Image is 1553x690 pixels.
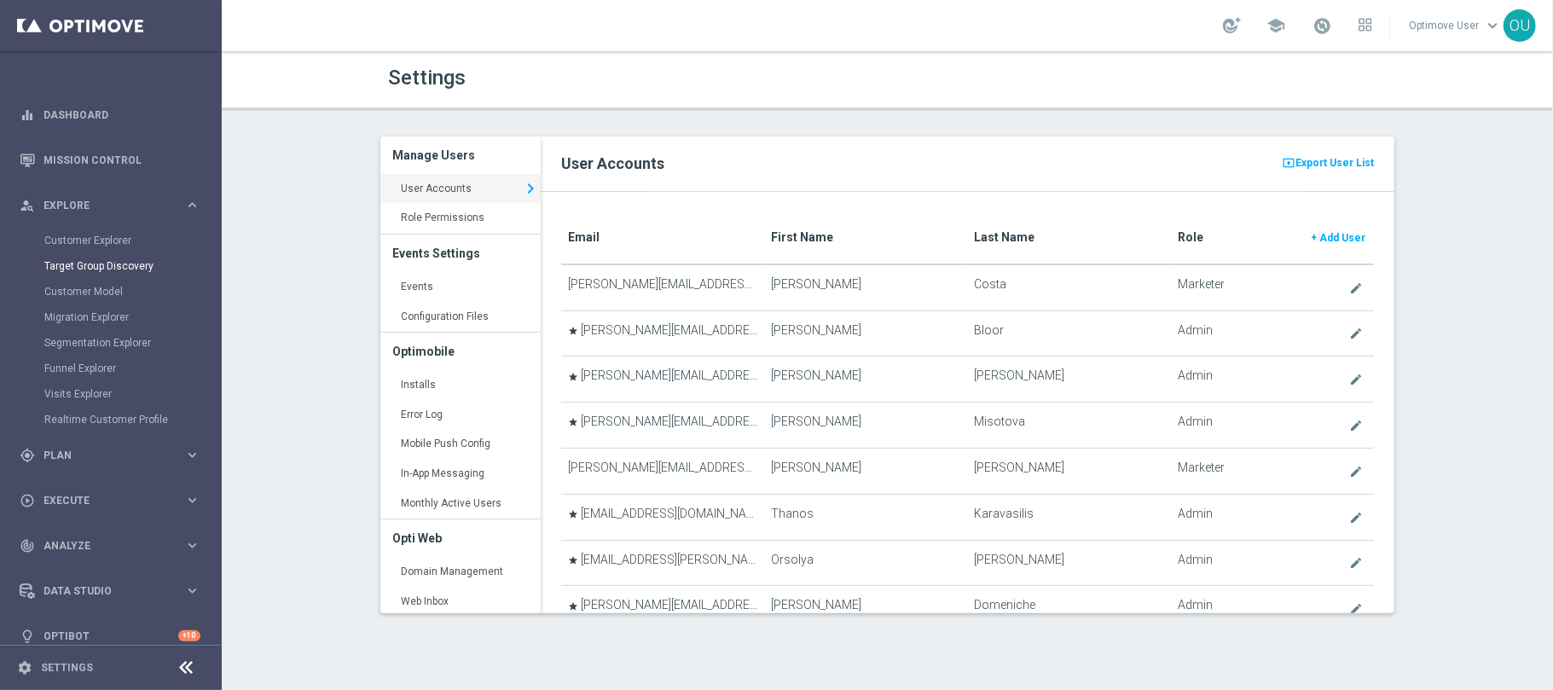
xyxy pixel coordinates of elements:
[1349,556,1363,570] i: create
[764,310,967,357] td: [PERSON_NAME]
[1349,281,1363,295] i: create
[393,333,528,370] h3: Optimobile
[764,586,967,632] td: [PERSON_NAME]
[19,154,201,167] button: Mission Control
[520,176,541,201] i: keyboard_arrow_right
[568,555,578,565] i: star
[44,310,177,324] a: Migration Explorer
[1178,461,1225,475] span: Marketer
[19,199,201,212] button: person_search Explore keyboard_arrow_right
[380,302,541,333] a: Configuration Files
[968,494,1171,540] td: Karavasilis
[19,584,201,598] button: Data Studio keyboard_arrow_right
[393,519,528,557] h3: Opti Web
[20,137,200,183] div: Mission Control
[19,494,201,507] button: play_circle_outline Execute keyboard_arrow_right
[561,494,764,540] td: [EMAIL_ADDRESS][DOMAIN_NAME]
[44,413,177,426] a: Realtime Customer Profile
[1349,327,1363,340] i: create
[1178,507,1213,521] span: Admin
[1266,16,1285,35] span: school
[764,448,967,494] td: [PERSON_NAME]
[184,197,200,213] i: keyboard_arrow_right
[968,264,1171,310] td: Costa
[20,448,184,463] div: Plan
[1349,419,1363,432] i: create
[20,493,35,508] i: play_circle_outline
[184,537,200,554] i: keyboard_arrow_right
[43,496,184,506] span: Execute
[43,92,200,137] a: Dashboard
[1504,9,1536,42] div: OU
[1349,373,1363,386] i: create
[178,630,200,641] div: +10
[568,417,578,427] i: star
[19,629,201,643] div: lightbulb Optibot +10
[20,583,184,599] div: Data Studio
[1311,232,1317,244] span: +
[968,540,1171,586] td: [PERSON_NAME]
[44,356,220,381] div: Funnel Explorer
[19,449,201,462] button: gps_fixed Plan keyboard_arrow_right
[20,107,35,123] i: equalizer
[20,629,35,644] i: lightbulb
[968,310,1171,357] td: Bloor
[44,387,177,401] a: Visits Explorer
[1178,553,1213,567] span: Admin
[764,540,967,586] td: Orsolya
[44,330,220,356] div: Segmentation Explorer
[17,660,32,676] i: settings
[1483,16,1502,35] span: keyboard_arrow_down
[561,586,764,632] td: [PERSON_NAME][EMAIL_ADDRESS][DOMAIN_NAME]
[44,336,177,350] a: Segmentation Explorer
[43,137,200,183] a: Mission Control
[43,613,178,658] a: Optibot
[389,66,875,90] h1: Settings
[1295,153,1374,173] span: Export User List
[568,372,578,382] i: star
[1349,465,1363,478] i: create
[184,447,200,463] i: keyboard_arrow_right
[19,539,201,553] button: track_changes Analyze keyboard_arrow_right
[561,264,764,310] td: [PERSON_NAME][EMAIL_ADDRESS][DOMAIN_NAME]
[1349,602,1363,616] i: create
[764,403,967,449] td: [PERSON_NAME]
[393,235,528,272] h3: Events Settings
[43,586,184,596] span: Data Studio
[20,538,35,554] i: track_changes
[44,285,177,299] a: Customer Model
[1178,415,1213,429] span: Admin
[20,538,184,554] div: Analyze
[968,357,1171,403] td: [PERSON_NAME]
[44,234,177,247] a: Customer Explorer
[20,448,35,463] i: gps_fixed
[1349,511,1363,525] i: create
[43,450,184,461] span: Plan
[380,370,541,401] a: Installs
[380,429,541,460] a: Mobile Push Config
[568,509,578,519] i: star
[561,310,764,357] td: [PERSON_NAME][EMAIL_ADDRESS][DOMAIN_NAME]
[1178,277,1225,292] span: Marketer
[1178,598,1213,612] span: Admin
[968,586,1171,632] td: Domeniche
[44,253,220,279] div: Target Group Discovery
[44,279,220,304] div: Customer Model
[41,663,93,673] a: Settings
[44,407,220,432] div: Realtime Customer Profile
[184,583,200,599] i: keyboard_arrow_right
[20,92,200,137] div: Dashboard
[20,198,35,213] i: person_search
[20,613,200,658] div: Optibot
[44,381,220,407] div: Visits Explorer
[20,198,184,213] div: Explore
[20,493,184,508] div: Execute
[1178,368,1213,383] span: Admin
[380,174,541,205] a: User Accounts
